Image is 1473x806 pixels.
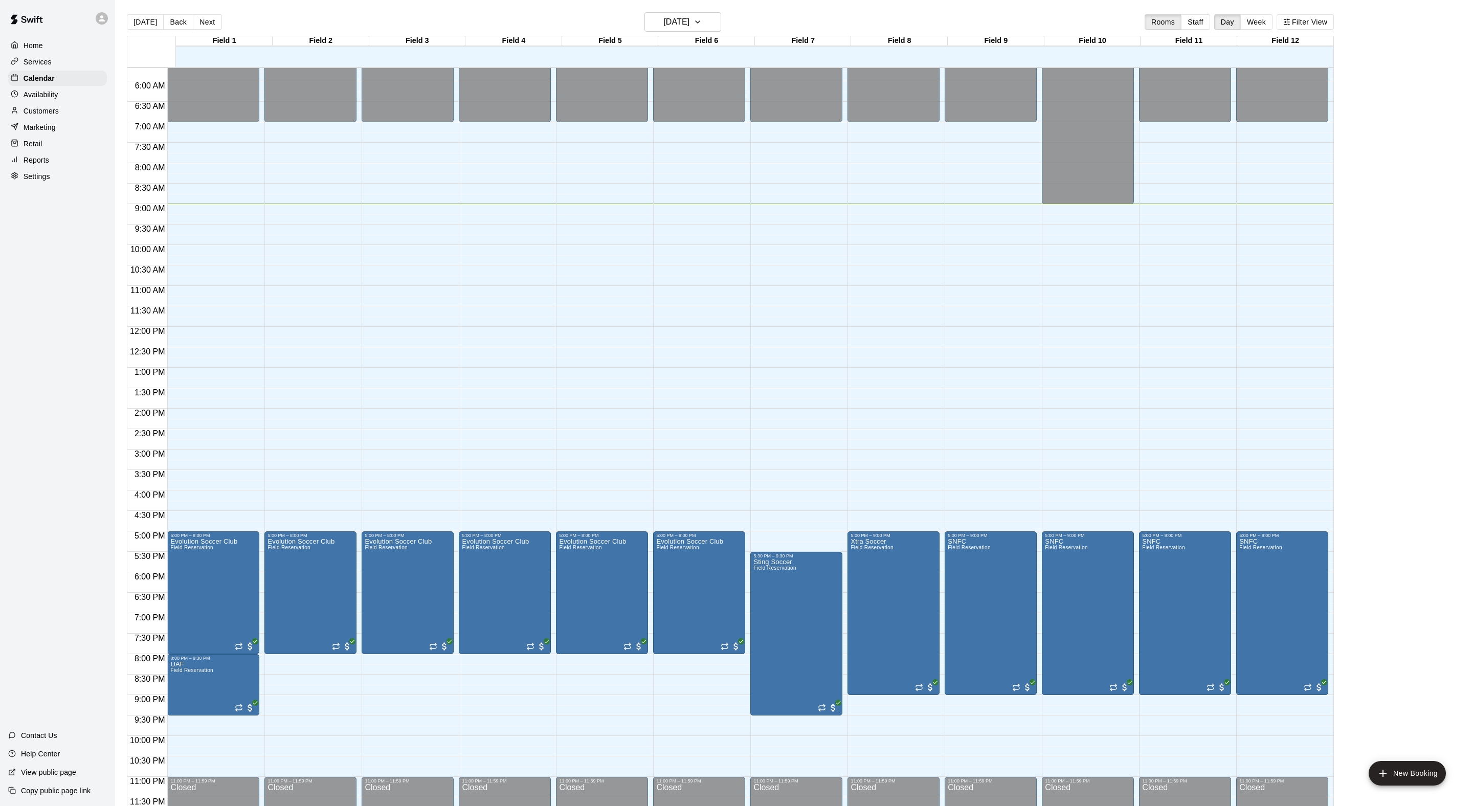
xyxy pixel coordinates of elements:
[1141,36,1237,46] div: Field 11
[170,778,256,783] div: 11:00 PM – 11:59 PM
[132,470,168,479] span: 3:30 PM
[663,15,689,29] h6: [DATE]
[132,511,168,520] span: 4:30 PM
[21,749,60,759] p: Help Center
[170,667,213,673] span: Field Reservation
[1239,778,1325,783] div: 11:00 PM – 11:59 PM
[176,36,273,46] div: Field 1
[21,767,76,777] p: View public page
[1239,533,1325,538] div: 5:00 PM – 9:00 PM
[24,106,59,116] p: Customers
[753,565,796,571] span: Field Reservation
[24,171,50,182] p: Settings
[658,36,755,46] div: Field 6
[24,40,43,51] p: Home
[132,81,168,90] span: 6:00 AM
[945,531,1037,695] div: 5:00 PM – 9:00 PM: SNFC
[644,12,721,32] button: [DATE]
[132,450,168,458] span: 3:00 PM
[170,533,256,538] div: 5:00 PM – 8:00 PM
[362,531,454,654] div: 5:00 PM – 8:00 PM: Evolution Soccer Club
[562,36,659,46] div: Field 5
[1217,682,1227,692] span: All customers have paid
[24,89,58,100] p: Availability
[1240,14,1273,30] button: Week
[1304,683,1312,691] span: Recurring event
[235,704,243,712] span: Recurring event
[818,704,826,712] span: Recurring event
[132,552,168,561] span: 5:30 PM
[1236,531,1328,695] div: 5:00 PM – 9:00 PM: SNFC
[132,388,168,397] span: 1:30 PM
[132,184,168,192] span: 8:30 AM
[245,641,255,652] span: All customers have paid
[1142,545,1185,550] span: Field Reservation
[948,533,1034,538] div: 5:00 PM – 9:00 PM
[8,38,107,53] div: Home
[132,531,168,540] span: 5:00 PM
[127,14,164,30] button: [DATE]
[1314,682,1324,692] span: All customers have paid
[915,683,923,691] span: Recurring event
[8,120,107,135] a: Marketing
[132,675,168,683] span: 8:30 PM
[1109,683,1118,691] span: Recurring event
[24,139,42,149] p: Retail
[132,163,168,172] span: 8:00 AM
[24,57,52,67] p: Services
[1142,533,1228,538] div: 5:00 PM – 9:00 PM
[132,204,168,213] span: 9:00 AM
[851,778,936,783] div: 11:00 PM – 11:59 PM
[132,225,168,233] span: 9:30 AM
[369,36,466,46] div: Field 3
[132,409,168,417] span: 2:00 PM
[8,169,107,184] a: Settings
[1214,14,1241,30] button: Day
[132,490,168,499] span: 4:00 PM
[193,14,221,30] button: Next
[127,797,167,806] span: 11:30 PM
[132,143,168,151] span: 7:30 AM
[21,730,57,741] p: Contact Us
[8,152,107,168] a: Reports
[1139,531,1231,695] div: 5:00 PM – 9:00 PM: SNFC
[537,641,547,652] span: All customers have paid
[127,736,167,745] span: 10:00 PM
[1120,682,1130,692] span: All customers have paid
[851,533,936,538] div: 5:00 PM – 9:00 PM
[8,71,107,86] a: Calendar
[755,36,852,46] div: Field 7
[128,306,168,315] span: 11:30 AM
[132,572,168,581] span: 6:00 PM
[267,533,353,538] div: 5:00 PM – 8:00 PM
[365,545,407,550] span: Field Reservation
[462,545,504,550] span: Field Reservation
[8,54,107,70] a: Services
[1181,14,1210,30] button: Staff
[127,347,167,356] span: 12:30 PM
[731,641,741,652] span: All customers have paid
[8,103,107,119] a: Customers
[1045,533,1131,538] div: 5:00 PM – 9:00 PM
[132,368,168,376] span: 1:00 PM
[462,533,548,538] div: 5:00 PM – 8:00 PM
[948,36,1044,46] div: Field 9
[245,703,255,713] span: All customers have paid
[132,613,168,622] span: 7:00 PM
[526,642,534,651] span: Recurring event
[559,545,601,550] span: Field Reservation
[656,545,699,550] span: Field Reservation
[1044,36,1141,46] div: Field 10
[828,703,838,713] span: All customers have paid
[132,654,168,663] span: 8:00 PM
[925,682,935,692] span: All customers have paid
[8,136,107,151] a: Retail
[1045,778,1131,783] div: 11:00 PM – 11:59 PM
[8,87,107,102] a: Availability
